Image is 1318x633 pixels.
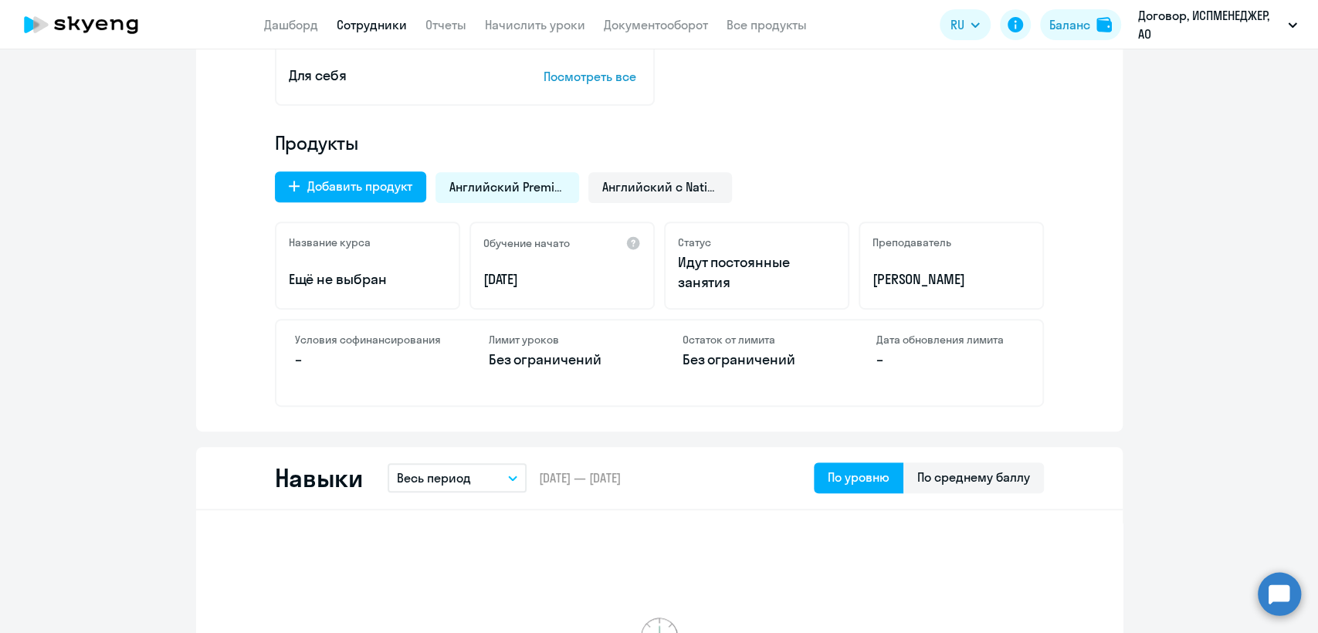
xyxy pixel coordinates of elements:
h5: Обучение начато [483,236,570,250]
h4: Лимит уроков [489,333,636,347]
a: Отчеты [425,17,466,32]
p: – [876,350,1024,370]
p: Без ограничений [489,350,636,370]
a: Документооборот [604,17,708,32]
p: Без ограничений [683,350,830,370]
p: Договор, ИСПМЕНЕДЖЕР, АО [1138,6,1282,43]
a: Все продукты [727,17,807,32]
p: Ещё не выбран [289,269,446,289]
span: Английский с Native [602,178,718,195]
p: [PERSON_NAME] [872,269,1030,289]
h5: Статус [678,235,711,249]
a: Начислить уроки [485,17,585,32]
p: Весь период [397,469,471,487]
span: [DATE] — [DATE] [539,469,621,486]
img: balance [1096,17,1112,32]
div: По уровню [828,468,889,486]
p: Идут постоянные занятия [678,252,835,293]
p: Для себя [289,66,496,86]
div: По среднему баллу [917,468,1030,486]
p: Посмотреть все [544,67,641,86]
p: [DATE] [483,269,641,289]
button: Договор, ИСПМЕНЕДЖЕР, АО [1130,6,1305,43]
h4: Продукты [275,130,1044,155]
button: Балансbalance [1040,9,1121,40]
a: Сотрудники [337,17,407,32]
p: – [295,350,442,370]
a: Дашборд [264,17,318,32]
h4: Дата обновления лимита [876,333,1024,347]
h4: Условия софинансирования [295,333,442,347]
span: Английский Premium [449,178,565,195]
div: Баланс [1049,15,1090,34]
span: RU [950,15,964,34]
button: Весь период [388,463,527,493]
h2: Навыки [275,462,363,493]
button: Добавить продукт [275,171,426,202]
h5: Преподаватель [872,235,951,249]
h5: Название курса [289,235,371,249]
div: Добавить продукт [307,177,412,195]
button: RU [940,9,991,40]
h4: Остаток от лимита [683,333,830,347]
